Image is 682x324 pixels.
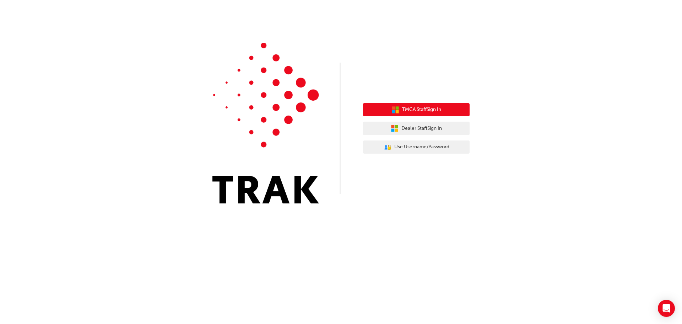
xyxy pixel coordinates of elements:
[363,122,470,135] button: Dealer StaffSign In
[402,106,441,114] span: TMCA Staff Sign In
[363,103,470,117] button: TMCA StaffSign In
[658,300,675,317] div: Open Intercom Messenger
[363,140,470,154] button: Use Username/Password
[212,43,319,203] img: Trak
[401,124,442,133] span: Dealer Staff Sign In
[394,143,449,151] span: Use Username/Password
